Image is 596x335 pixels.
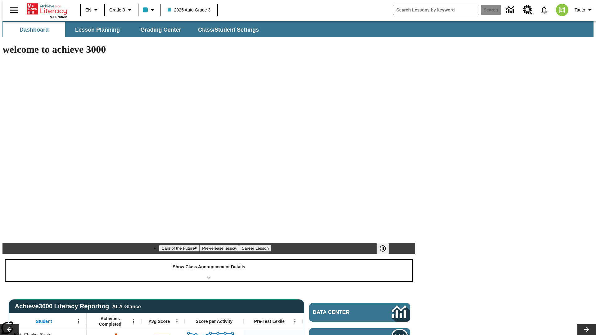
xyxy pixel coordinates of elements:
[75,26,120,33] span: Lesson Planning
[572,4,596,16] button: Profile/Settings
[313,309,371,315] span: Data Center
[109,7,125,13] span: Grade 3
[85,7,91,13] span: EN
[2,22,264,37] div: SubNavbar
[196,319,233,324] span: Score per Activity
[377,243,395,254] div: Pause
[129,317,138,326] button: Open Menu
[20,26,49,33] span: Dashboard
[290,317,300,326] button: Open Menu
[27,2,67,19] div: Home
[36,319,52,324] span: Student
[159,245,200,252] button: Slide 1 Cars of the Future?
[393,5,479,15] input: search field
[140,4,159,16] button: Class color is light blue. Change class color
[130,22,192,37] button: Grading Center
[556,4,568,16] img: avatar image
[6,260,412,281] div: Show Class Announcement Details
[193,22,264,37] button: Class/Student Settings
[536,2,552,18] a: Notifications
[172,317,182,326] button: Open Menu
[3,22,65,37] button: Dashboard
[112,303,141,310] div: At-A-Glance
[519,2,536,18] a: Resource Center, Will open in new tab
[173,264,245,270] p: Show Class Announcement Details
[90,316,131,327] span: Activities Completed
[239,245,271,252] button: Slide 3 Career Lesson
[2,21,594,37] div: SubNavbar
[66,22,129,37] button: Lesson Planning
[552,2,572,18] button: Select a new avatar
[15,303,141,310] span: Achieve3000 Literacy Reporting
[50,15,67,19] span: NJ Edition
[74,317,83,326] button: Open Menu
[27,3,67,15] a: Home
[107,4,136,16] button: Grade: Grade 3, Select a grade
[168,7,211,13] span: 2025 Auto Grade 3
[5,1,23,19] button: Open side menu
[377,243,389,254] button: Pause
[200,245,239,252] button: Slide 2 Pre-release lesson
[309,303,410,322] a: Data Center
[83,4,102,16] button: Language: EN, Select a language
[575,7,585,13] span: Tauto
[254,319,285,324] span: Pre-Test Lexile
[198,26,259,33] span: Class/Student Settings
[148,319,170,324] span: Avg Score
[2,44,415,55] h1: welcome to achieve 3000
[502,2,519,19] a: Data Center
[577,324,596,335] button: Lesson carousel, Next
[140,26,181,33] span: Grading Center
